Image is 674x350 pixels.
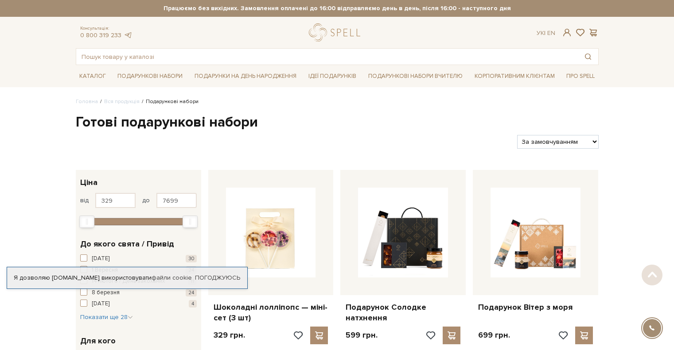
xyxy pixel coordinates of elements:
[95,193,136,208] input: Ціна
[79,215,94,228] div: Min
[537,29,555,37] div: Ук
[195,274,240,282] a: Погоджуюсь
[7,274,247,282] div: Я дозволяю [DOMAIN_NAME] використовувати
[142,196,150,204] span: до
[547,29,555,37] a: En
[305,69,360,83] a: Ідеї подарунків
[189,300,197,308] span: 4
[191,69,300,83] a: Подарунки на День народження
[92,266,118,275] span: 1 Вересня
[92,300,109,308] span: [DATE]
[156,193,197,208] input: Ціна
[309,23,364,42] a: logo
[76,4,599,12] strong: Працюємо без вихідних. Замовлення оплачені до 16:00 відправляємо день в день, після 16:00 - насту...
[186,255,197,262] span: 30
[152,274,192,281] a: файли cookie
[183,215,198,228] div: Max
[186,289,197,296] span: 24
[114,69,186,83] a: Подарункові набори
[124,31,132,39] a: telegram
[365,69,466,84] a: Подарункові набори Вчителю
[80,335,116,347] span: Для кого
[214,302,328,323] a: Шоколадні лолліпопс — міні-сет (3 шт)
[346,330,378,340] p: 599 грн.
[80,313,133,321] span: Показати ще 28
[214,330,245,340] p: 329 грн.
[76,98,98,105] a: Головна
[478,302,593,312] a: Подарунок Вітер з моря
[80,31,121,39] a: 0 800 319 233
[76,113,599,132] h1: Готові подарункові набори
[80,288,197,297] button: 8 березня 24
[80,196,89,204] span: від
[471,69,558,83] a: Корпоративним клієнтам
[80,300,197,308] button: [DATE] 4
[80,266,197,275] button: 1 Вересня 24
[578,49,598,65] button: Пошук товару у каталозі
[80,26,132,31] span: Консультація:
[92,288,120,297] span: 8 березня
[104,98,140,105] a: Вся продукція
[563,69,598,83] a: Про Spell
[80,238,174,250] span: До якого свята / Привід
[186,266,197,274] span: 24
[76,49,578,65] input: Пошук товару у каталозі
[346,302,460,323] a: Подарунок Солодке натхнення
[478,330,510,340] p: 699 грн.
[80,313,133,322] button: Показати ще 28
[80,254,197,263] button: [DATE] 30
[544,29,545,37] span: |
[92,254,109,263] span: [DATE]
[80,177,97,188] span: Ціна
[140,98,199,106] li: Подарункові набори
[76,69,109,83] a: Каталог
